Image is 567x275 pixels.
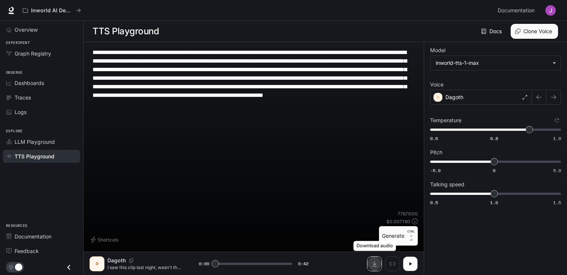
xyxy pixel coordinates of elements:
a: Traces [3,91,80,104]
span: Traces [15,94,31,101]
span: Documentation [498,6,535,15]
span: Documentation [15,233,51,240]
p: 776 / 1000 [398,211,418,217]
span: 0.8 [490,135,498,142]
a: Overview [3,23,80,36]
span: Graph Registry [15,50,51,57]
a: TTS Playground [3,150,80,163]
span: 1.5 [553,199,561,206]
p: Dagoth [445,94,463,101]
button: Copy Voice ID [126,258,137,263]
span: 0.5 [430,199,438,206]
p: Voice [430,82,444,87]
button: User avatar [543,3,558,18]
span: Feedback [15,247,39,255]
span: Overview [15,26,38,34]
img: User avatar [545,5,556,16]
span: 0.6 [430,135,438,142]
button: GenerateCTRL +⏎ [379,226,418,246]
span: LLM Playground [15,138,55,146]
p: ⏎ [407,229,415,243]
p: CTRL + [407,229,415,238]
span: 1.0 [490,199,498,206]
a: LLM Playground [3,135,80,148]
div: inworld-tts-1-max [436,59,549,67]
h1: TTS Playground [93,24,159,39]
span: 0:42 [298,260,308,268]
span: 1.0 [553,135,561,142]
p: Talking speed [430,182,464,187]
span: -5.0 [430,167,441,174]
span: Dark mode toggle [15,263,22,271]
button: Download audio [367,256,382,271]
button: Reset to default [553,116,561,124]
span: 0:00 [199,260,209,268]
button: Shortcuts [90,234,121,246]
span: Dashboards [15,79,44,87]
a: Dashboards [3,76,80,89]
p: Temperature [430,118,461,123]
a: Feedback [3,244,80,257]
button: Clone Voice [511,24,558,39]
button: All workspaces [19,3,84,18]
p: Pitch [430,150,442,155]
p: Model [430,48,445,53]
p: Dagoth [107,257,126,264]
button: Inspect [385,256,400,271]
a: Documentation [495,3,540,18]
div: inworld-tts-1-max [430,56,561,70]
span: Logs [15,108,26,116]
a: Documentation [3,230,80,243]
button: Close drawer [60,260,77,275]
a: Docs [480,24,505,39]
div: Download audio [354,241,396,251]
p: I saw this clip last night, wasn't this in response to a teen asking how they should come out to ... [107,264,181,271]
p: $ 0.007760 [386,218,410,225]
div: D [91,258,103,270]
a: Graph Registry [3,47,80,60]
p: Inworld AI Demos [31,7,73,14]
span: 0 [493,167,495,174]
span: TTS Playground [15,152,54,160]
span: 5.0 [553,167,561,174]
a: Logs [3,105,80,118]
